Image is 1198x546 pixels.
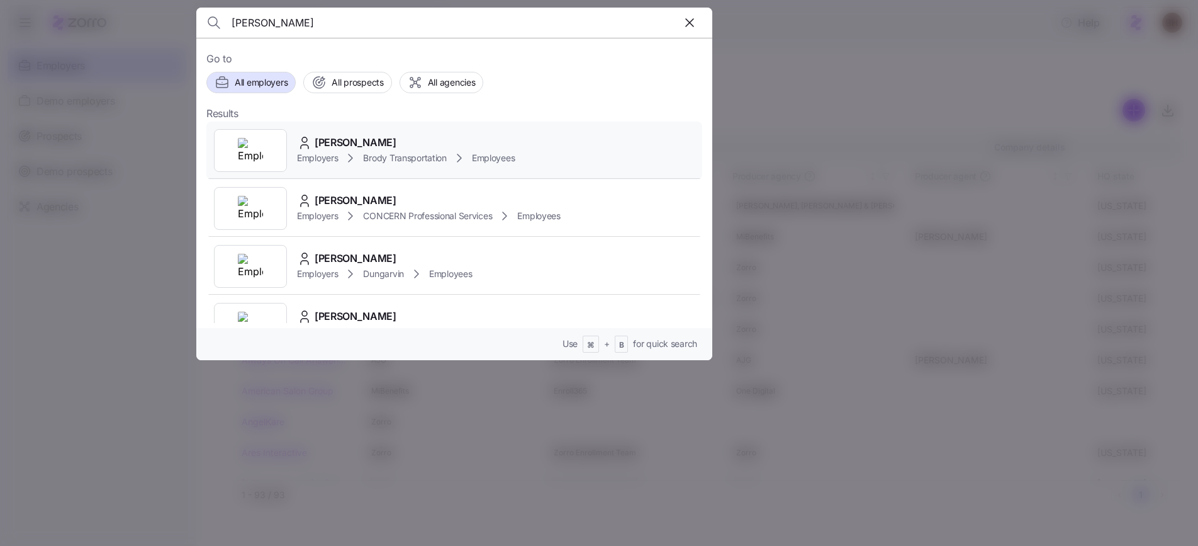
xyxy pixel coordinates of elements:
span: Employees [517,210,560,222]
span: Go to [206,51,702,67]
span: Employers [297,268,338,280]
span: Dungarvin [363,268,403,280]
img: Employer logo [238,196,263,221]
img: Employer logo [238,254,263,279]
button: All prospects [303,72,391,93]
span: Employees [429,268,472,280]
button: All employers [206,72,296,93]
span: Employers [297,152,338,164]
span: [PERSON_NAME] [315,309,396,324]
span: [PERSON_NAME] [315,193,396,208]
span: [PERSON_NAME] [315,135,396,151]
span: for quick search [633,338,697,350]
span: All prospects [332,76,383,89]
span: [PERSON_NAME] [315,251,396,266]
span: All employers [235,76,288,89]
span: ⌘ [587,340,595,351]
span: Employees [472,152,515,164]
span: Brody Transportation [363,152,446,164]
img: Employer logo [238,138,263,163]
img: Employer logo [238,312,263,337]
span: Results [206,106,238,122]
span: All agencies [428,76,476,89]
span: + [604,338,610,350]
span: Employers [297,210,338,222]
span: Use [563,338,578,350]
span: B [619,340,624,351]
button: All agencies [400,72,484,93]
span: CONCERN Professional Services [363,210,492,222]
